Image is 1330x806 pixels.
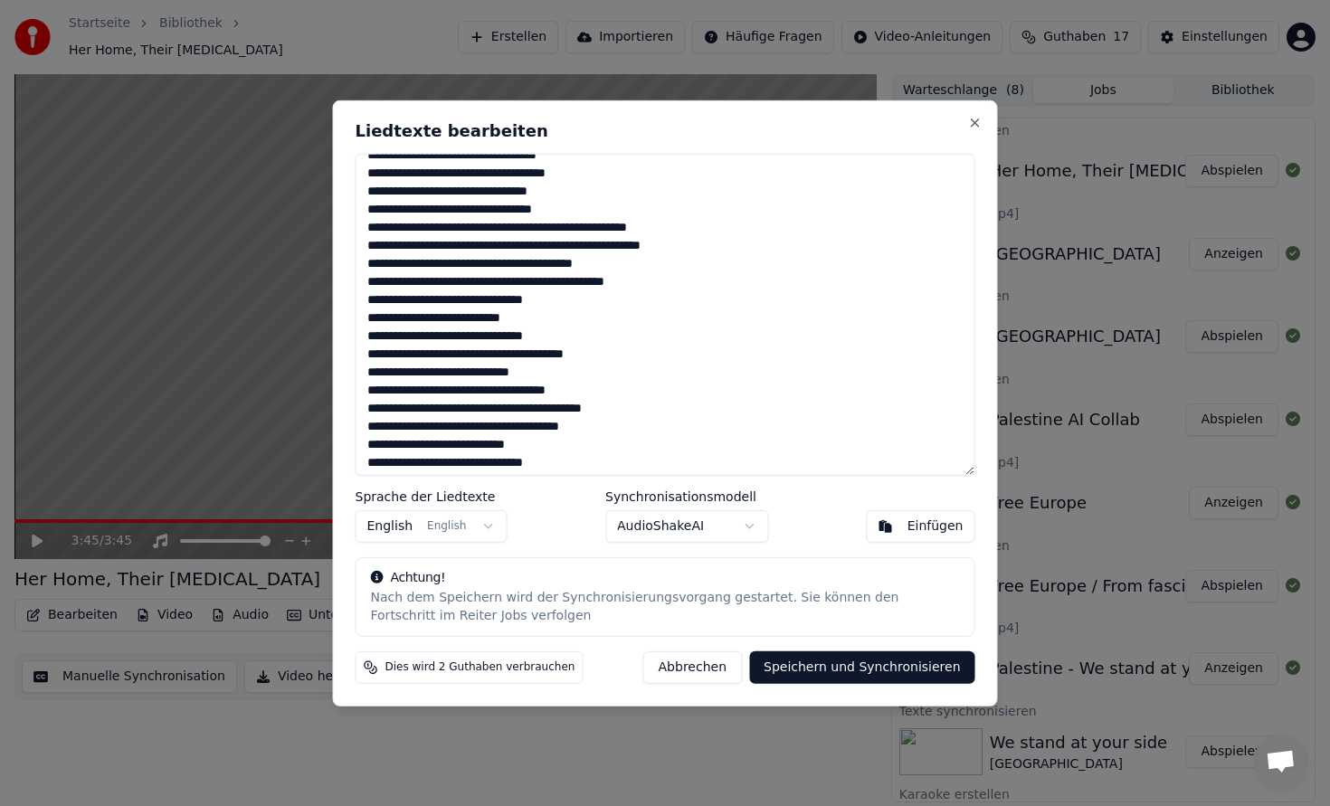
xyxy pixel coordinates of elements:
[385,660,575,675] span: Dies wird 2 Guthaben verbrauchen
[749,651,975,684] button: Speichern und Synchronisieren
[371,589,960,625] div: Nach dem Speichern wird der Synchronisierungsvorgang gestartet. Sie können den Fortschritt im Rei...
[907,517,964,536] div: Einfügen
[867,510,975,543] button: Einfügen
[643,651,742,684] button: Abbrechen
[371,569,960,587] div: Achtung!
[356,122,975,138] h2: Liedtexte bearbeiten
[356,490,508,503] label: Sprache der Liedtexte
[605,490,768,503] label: Synchronisationsmodell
